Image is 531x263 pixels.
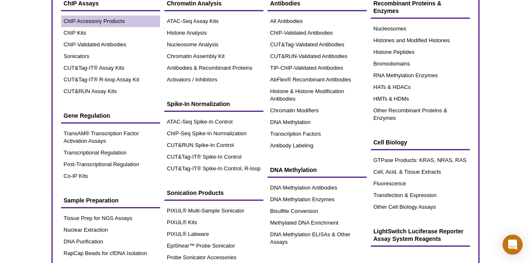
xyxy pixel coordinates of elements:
a: Histone Analysis [164,27,263,39]
a: Methylated DNA Enrichment [268,217,367,229]
a: Other Recombinant Proteins & Enzymes [371,105,470,124]
a: CUT&RUN Spike-In Control [164,139,263,151]
a: Tissue Prep for NGS Assays [61,212,160,224]
a: ChIP-Validated Antibodies [268,27,367,39]
a: GTPase Products: KRAS, NRAS, RAS [371,154,470,166]
a: DNA Methylation [268,116,367,128]
a: CUT&RUN-Validated Antibodies [268,51,367,62]
a: CUT&Tag-IT® Assay Kits [61,62,160,74]
a: Nucleosomes [371,23,470,35]
a: TIP-ChIP-Validated Antibodies [268,62,367,74]
a: Antibody Labeling [268,140,367,152]
a: DNA Methylation ELISAs & Other Assays [268,229,367,248]
a: Histone & Histone Modification Antibodies [268,86,367,105]
a: HATs & HDACs [371,81,470,93]
a: Chromatin Modifiers [268,105,367,116]
a: HMTs & HDMs [371,93,470,105]
a: Cell, Acid, & Tissue Extracts [371,166,470,178]
a: ATAC-Seq Assay Kits [164,15,263,27]
a: CUT&Tag-Validated Antibodies [268,39,367,51]
a: RapCap Beads for cfDNA Isolation [61,248,160,259]
a: ChIP-Seq Spike-In Normalization [164,128,263,139]
a: Bromodomains [371,58,470,70]
a: ChIP Kits [61,27,160,39]
a: DNA Methylation Antibodies [268,182,367,194]
a: Co-IP Kits [61,170,160,182]
a: CUT&Tag-IT® R-loop Assay Kit [61,74,160,86]
a: CUT&Tag-IT® Spike-In Control, R-loop [164,163,263,174]
a: Transcription Factors [268,128,367,140]
a: Chromatin Assembly Kit [164,51,263,62]
a: CUT&Tag-IT® Spike-In Control [164,151,263,163]
span: Sample Preparation [64,197,119,204]
a: Spike-In Normalization [164,96,263,112]
a: RNA Methylation Enzymes [371,70,470,81]
a: AbFlex® Recombinant Antibodies [268,74,367,86]
a: Bisulfite Conversion [268,205,367,217]
a: Cell Biology [371,134,470,150]
a: All Antibodies [268,15,367,27]
a: DNA Purification [61,236,160,248]
a: LightSwitch Luciferase Reporter Assay System Reagents [371,223,470,247]
a: Nucleosome Analysis [164,39,263,51]
a: Sonicators [61,51,160,62]
a: ChIP-Validated Antibodies [61,39,160,51]
a: Other Cell Biology Assays [371,201,470,213]
a: DNA Methylation Enzymes [268,194,367,205]
a: ChIP Accessory Products [61,15,160,27]
a: ATAC-Seq Spike-In Control [164,116,263,128]
a: Post-Transcriptional Regulation [61,159,160,170]
a: PIXUL® Kits [164,217,263,228]
span: Spike-In Normalization [167,101,230,107]
a: Sample Preparation [61,192,160,208]
span: Gene Regulation [64,112,110,119]
a: EpiShear™ Probe Sonicator [164,240,263,252]
a: Fluorescence [371,178,470,190]
a: Antibodies & Recombinant Proteins [164,62,263,74]
a: Histones and Modified Histones [371,35,470,46]
a: Gene Regulation [61,108,160,124]
a: Sonication Products [164,185,263,201]
a: CUT&RUN Assay Kits [61,86,160,97]
span: DNA Methylation [270,167,317,173]
a: Transcriptional Regulation [61,147,160,159]
span: Cell Biology [373,139,407,146]
span: LightSwitch Luciferase Reporter Assay System Reagents [373,228,463,242]
a: PIXUL® Labware [164,228,263,240]
a: Activators / Inhibitors [164,74,263,86]
a: Nuclear Extraction [61,224,160,236]
a: Transfection & Expression [371,190,470,201]
a: PIXUL® Multi-Sample Sonicator [164,205,263,217]
a: DNA Methylation [268,162,367,178]
div: Open Intercom Messenger [503,235,523,255]
a: Histone Peptides [371,46,470,58]
a: TransAM® Transcription Factor Activation Assays [61,128,160,147]
span: Sonication Products [167,190,224,196]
